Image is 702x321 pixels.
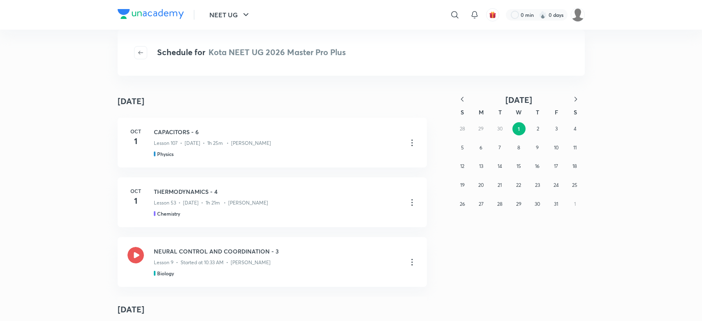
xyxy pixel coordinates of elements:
[555,108,558,116] abbr: Friday
[568,160,582,173] button: October 18, 2025
[531,122,544,135] button: October 2, 2025
[516,201,521,207] abbr: October 29, 2025
[535,182,540,188] abbr: October 23, 2025
[460,182,465,188] abbr: October 19, 2025
[497,201,503,207] abbr: October 28, 2025
[549,141,563,154] button: October 10, 2025
[118,9,184,19] img: Company Logo
[535,201,540,207] abbr: October 30, 2025
[531,198,544,211] button: October 30, 2025
[493,198,506,211] button: October 28, 2025
[456,179,469,192] button: October 19, 2025
[118,118,427,167] a: Oct1CAPACITORS - 6Lesson 107 • [DATE] • 1h 25m • [PERSON_NAME]Physics
[517,144,520,151] abbr: October 8, 2025
[535,163,540,169] abbr: October 16, 2025
[157,270,174,277] h5: Biology
[118,237,427,287] a: NEURAL CONTROL AND COORDINATION - 3Lesson 9 • Started at 10:33 AM • [PERSON_NAME]Biology
[568,141,582,154] button: October 11, 2025
[461,108,464,116] abbr: Sunday
[572,163,577,169] abbr: October 18, 2025
[493,141,506,154] button: October 7, 2025
[568,179,582,192] button: October 25, 2025
[498,144,501,151] abbr: October 7, 2025
[127,195,144,207] h4: 1
[475,179,488,192] button: October 20, 2025
[480,144,482,151] abbr: October 6, 2025
[127,135,144,147] h4: 1
[531,141,544,154] button: October 9, 2025
[512,179,525,192] button: October 22, 2025
[516,182,521,188] abbr: October 22, 2025
[479,201,484,207] abbr: October 27, 2025
[549,160,563,173] button: October 17, 2025
[573,144,577,151] abbr: October 11, 2025
[536,144,539,151] abbr: October 9, 2025
[118,9,184,21] a: Company Logo
[512,141,525,154] button: October 8, 2025
[517,163,521,169] abbr: October 15, 2025
[574,108,577,116] abbr: Saturday
[486,8,499,21] button: avatar
[512,198,525,211] button: October 29, 2025
[554,144,558,151] abbr: October 10, 2025
[498,182,502,188] abbr: October 21, 2025
[157,150,174,158] h5: Physics
[489,11,496,19] img: avatar
[505,94,532,105] span: [DATE]
[539,11,547,19] img: streak
[516,108,521,116] abbr: Wednesday
[537,126,539,132] abbr: October 2, 2025
[554,163,558,169] abbr: October 17, 2025
[571,8,585,22] img: Shahrukh Ansari
[471,95,567,105] button: [DATE]
[154,187,401,196] h3: THERMODYNAMICS - 4
[498,108,502,116] abbr: Tuesday
[456,160,469,173] button: October 12, 2025
[574,126,577,132] abbr: October 4, 2025
[127,128,144,135] h6: Oct
[456,141,469,154] button: October 5, 2025
[204,7,256,23] button: NEET UG
[127,187,144,195] h6: Oct
[461,144,464,151] abbr: October 5, 2025
[154,140,271,147] p: Lesson 107 • [DATE] • 1h 25m • [PERSON_NAME]
[154,128,401,136] h3: CAPACITORS - 6
[157,210,180,217] h5: Chemistry
[157,46,346,59] h4: Schedule for
[572,182,577,188] abbr: October 25, 2025
[512,122,526,135] button: October 1, 2025
[475,198,488,211] button: October 27, 2025
[493,179,506,192] button: October 21, 2025
[154,259,271,266] p: Lesson 9 • Started at 10:33 AM • [PERSON_NAME]
[549,179,563,192] button: October 24, 2025
[209,47,346,58] span: Kota NEET UG 2026 Master Pro Plus
[555,126,558,132] abbr: October 3, 2025
[460,163,464,169] abbr: October 12, 2025
[460,201,465,207] abbr: October 26, 2025
[569,122,582,135] button: October 4, 2025
[475,160,488,173] button: October 13, 2025
[118,95,144,107] h4: [DATE]
[550,122,563,135] button: October 3, 2025
[475,141,488,154] button: October 6, 2025
[531,179,544,192] button: October 23, 2025
[479,163,483,169] abbr: October 13, 2025
[512,160,525,173] button: October 15, 2025
[478,182,484,188] abbr: October 20, 2025
[531,160,544,173] button: October 16, 2025
[554,201,558,207] abbr: October 31, 2025
[456,198,469,211] button: October 26, 2025
[118,177,427,227] a: Oct1THERMODYNAMICS - 4Lesson 53 • [DATE] • 1h 21m • [PERSON_NAME]Chemistry
[154,247,401,256] h3: NEURAL CONTROL AND COORDINATION - 3
[518,126,520,132] abbr: October 1, 2025
[536,108,539,116] abbr: Thursday
[554,182,559,188] abbr: October 24, 2025
[498,163,502,169] abbr: October 14, 2025
[479,108,484,116] abbr: Monday
[493,160,506,173] button: October 14, 2025
[154,199,268,207] p: Lesson 53 • [DATE] • 1h 21m • [PERSON_NAME]
[549,198,563,211] button: October 31, 2025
